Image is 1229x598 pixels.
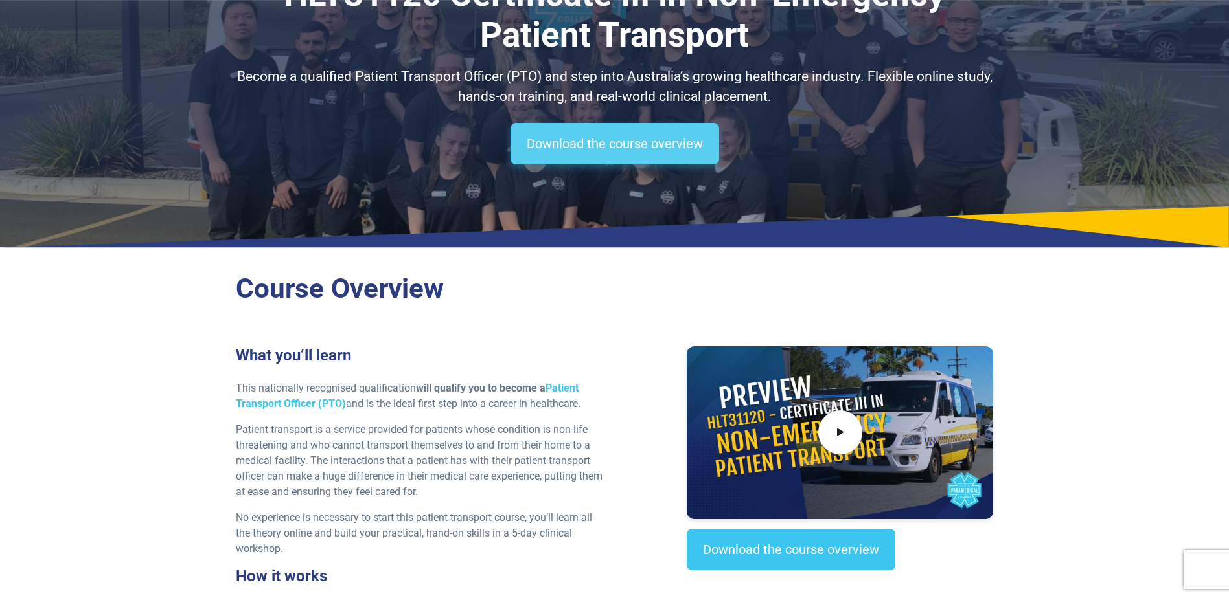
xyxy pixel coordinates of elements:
h3: How it works [236,567,607,586]
p: This nationally recognised qualification and is the ideal first step into a career in healthcare. [236,381,607,412]
p: Become a qualified Patient Transport Officer (PTO) and step into Australia’s growing healthcare i... [236,67,994,107]
a: Download the course overview [511,123,719,164]
h2: Course Overview [236,272,994,305]
a: Patient Transport Officer (PTO) [236,382,579,410]
a: Download the course overview [687,529,895,570]
h3: What you’ll learn [236,346,607,365]
strong: will qualify you to become a [236,382,579,410]
p: Patient transport is a service provided for patients whose condition is non-life threatening and ... [236,422,607,500]
p: No experience is necessary to start this patient transport course, you’ll learn all the theory on... [236,510,607,557]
